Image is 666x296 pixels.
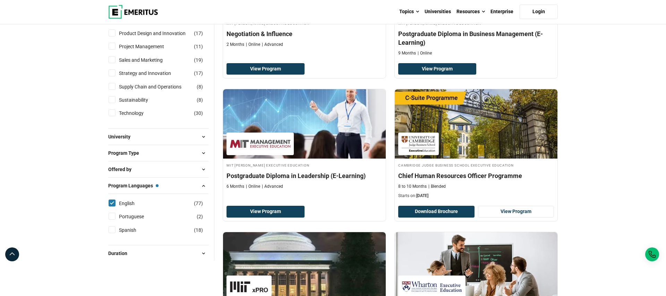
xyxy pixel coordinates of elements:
p: Blended [428,184,446,189]
h4: Negotiation & Influence [227,29,382,38]
span: Duration [108,250,133,257]
a: Portuguese [119,213,158,220]
button: Duration [108,248,208,259]
span: [DATE] [416,193,428,198]
p: 6 Months [227,184,244,189]
button: University [108,132,208,142]
a: Sustainability [119,96,162,104]
span: ( ) [194,43,203,50]
a: Human Resources Course by Cambridge Judge Business School Executive Education - September 18, 202... [395,89,557,202]
span: 77 [196,201,201,206]
span: 17 [196,31,201,36]
a: View Program [227,63,305,75]
p: 8 to 10 Months [398,184,427,189]
span: ( ) [194,226,203,234]
span: Program Type [108,149,145,157]
img: MIT Sloan Executive Education [230,136,290,152]
a: English [119,200,148,207]
span: Program Languages [108,182,159,189]
span: ( ) [197,83,203,91]
span: ( ) [194,200,203,207]
a: Business Management Course by MIT Sloan Executive Education - MIT Sloan Executive Education MIT [... [223,89,386,193]
a: Strategy and Innovation [119,69,185,77]
img: Cambridge Judge Business School Executive Education [402,136,435,152]
span: ( ) [197,96,203,104]
span: 8 [198,97,201,103]
h4: MIT [PERSON_NAME] Executive Education [227,162,382,168]
img: MIT xPRO [230,279,268,295]
span: 11 [196,44,201,49]
h4: Cambridge Judge Business School Executive Education [398,162,554,168]
a: View Program [227,206,305,218]
span: Offered by [108,166,137,173]
button: Program Type [108,148,208,158]
span: ( ) [194,69,203,77]
a: Sales and Marketing [119,56,177,64]
img: Wharton Executive Education [402,279,462,295]
button: Download Brochure [398,206,475,218]
p: Advanced [262,42,283,48]
span: ( ) [194,56,203,64]
p: Online [246,42,260,48]
span: 8 [198,84,201,90]
p: 2 Months [227,42,244,48]
span: 17 [196,70,201,76]
a: Project Management [119,43,178,50]
p: Starts on: [398,193,554,199]
h4: Postgraduate Diploma in Business Management (E-Learning) [398,29,554,47]
img: Postgraduate Diploma in Leadership (E-Learning) | Online Business Management Course [223,89,386,159]
span: ( ) [194,109,203,117]
button: Offered by [108,164,208,175]
button: Program Languages [108,180,208,191]
a: Supply Chain and Operations [119,83,195,91]
span: 30 [196,110,201,116]
p: Advanced [262,184,283,189]
p: Online [418,50,432,56]
a: Technology [119,109,157,117]
span: 19 [196,57,201,63]
a: Login [520,5,558,19]
span: 18 [196,227,201,233]
a: Product Design and Innovation [119,29,199,37]
span: University [108,133,136,141]
a: View Program [398,63,476,75]
h4: Chief Human Resources Officer Programme [398,171,554,180]
span: ( ) [194,29,203,37]
span: 2 [198,214,201,219]
p: 9 Months [398,50,416,56]
a: Spanish [119,226,150,234]
p: Online [246,184,260,189]
span: ( ) [197,213,203,220]
h4: Postgraduate Diploma in Leadership (E-Learning) [227,171,382,180]
a: View Program [478,206,554,218]
img: Chief Human Resources Officer Programme | Online Human Resources Course [395,89,557,159]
